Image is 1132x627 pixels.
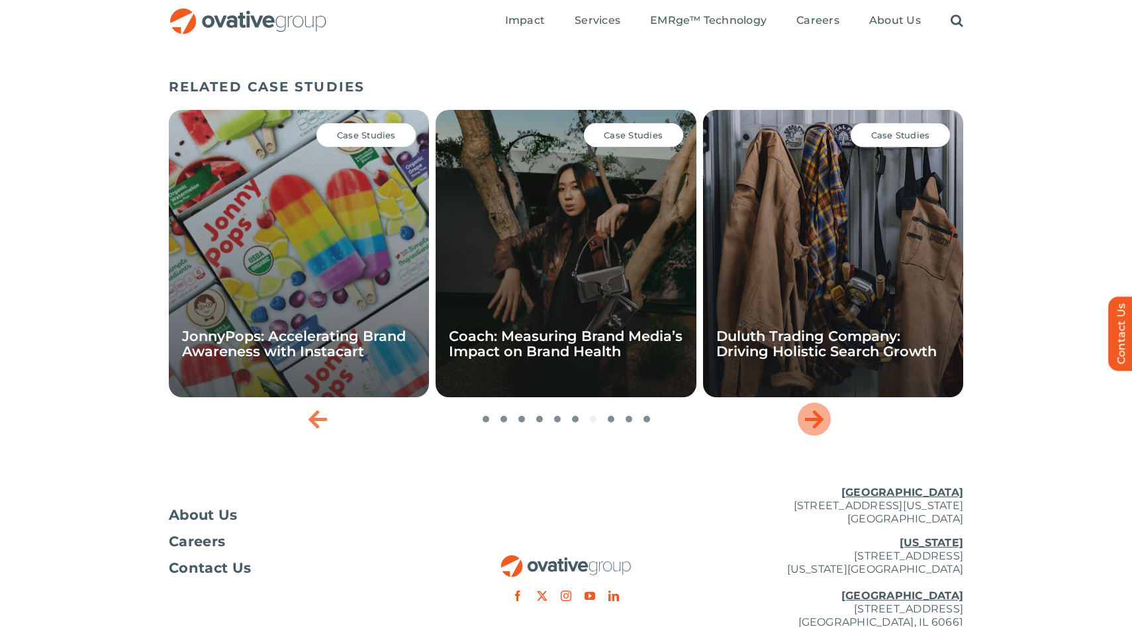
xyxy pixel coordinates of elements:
[841,486,963,499] u: [GEOGRAPHIC_DATA]
[716,328,937,360] a: Duluth Trading Company: Driving Holistic Search Growth
[537,591,547,601] a: twitter
[169,561,251,575] span: Contact Us
[626,416,632,422] span: Go to slide 9
[436,110,696,397] div: 8 / 10
[483,416,489,422] span: Go to slide 1
[505,14,545,27] span: Impact
[572,416,579,422] span: Go to slide 6
[951,14,963,28] a: Search
[841,589,963,602] u: [GEOGRAPHIC_DATA]
[554,416,561,422] span: Go to slide 5
[698,486,963,526] p: [STREET_ADDRESS][US_STATE] [GEOGRAPHIC_DATA]
[650,14,767,27] span: EMRge™ Technology
[869,14,921,28] a: About Us
[505,14,545,28] a: Impact
[643,416,650,422] span: Go to slide 10
[512,591,523,601] a: facebook
[536,416,543,422] span: Go to slide 4
[575,14,620,28] a: Services
[590,416,596,422] span: Go to slide 7
[900,536,963,549] u: [US_STATE]
[169,508,434,575] nav: Footer Menu
[608,416,614,422] span: Go to slide 8
[169,508,238,522] span: About Us
[796,14,839,27] span: Careers
[869,14,921,27] span: About Us
[449,328,683,360] a: Coach: Measuring Brand Media’s Impact on Brand Health
[518,416,525,422] span: Go to slide 3
[561,591,571,601] a: instagram
[169,561,434,575] a: Contact Us
[169,7,328,19] a: OG_Full_horizontal_RGB
[169,535,225,548] span: Careers
[608,591,619,601] a: linkedin
[798,403,831,436] div: Next slide
[796,14,839,28] a: Careers
[585,591,595,601] a: youtube
[703,110,963,397] div: 9 / 10
[575,14,620,27] span: Services
[169,535,434,548] a: Careers
[500,416,507,422] span: Go to slide 2
[182,328,406,360] a: JonnyPops: Accelerating Brand Awareness with Instacart
[169,508,434,522] a: About Us
[301,403,334,436] div: Previous slide
[169,110,429,397] div: 7 / 10
[500,554,632,566] a: OG_Full_horizontal_RGB
[169,79,963,95] h5: RELATED CASE STUDIES
[650,14,767,28] a: EMRge™ Technology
